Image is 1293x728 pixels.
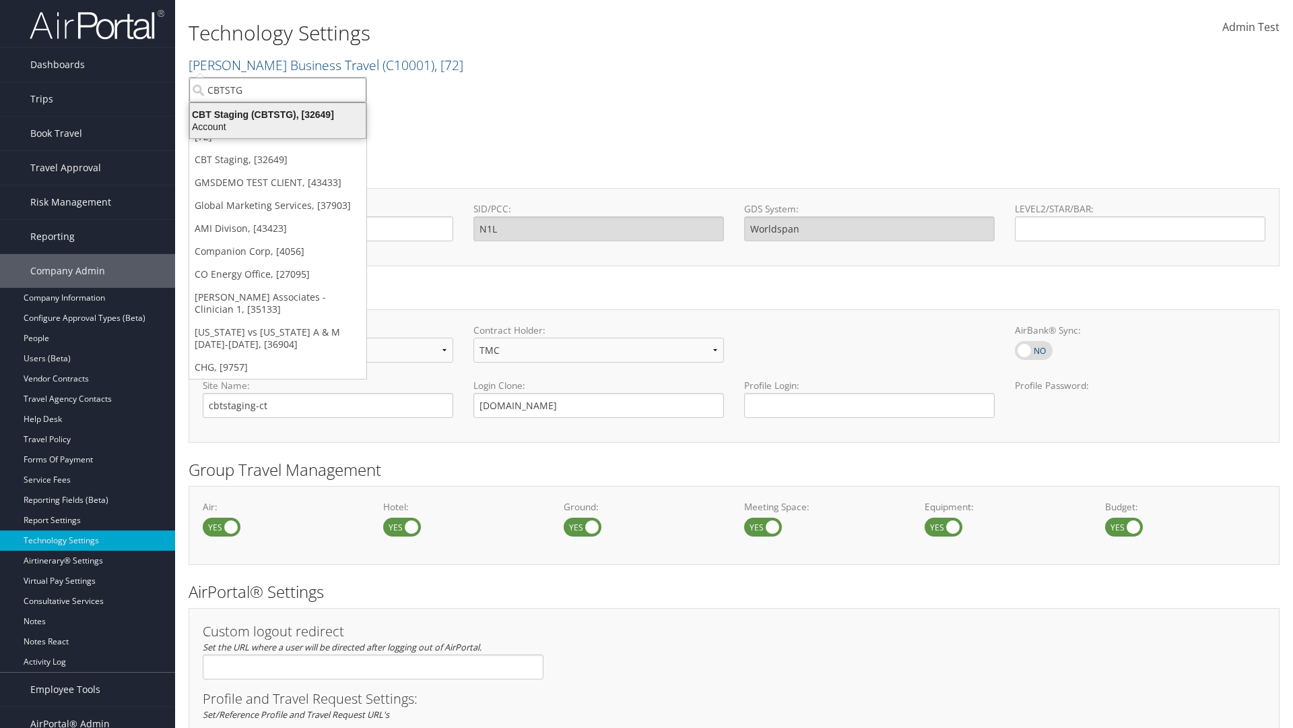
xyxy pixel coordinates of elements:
[189,160,1269,183] h2: GDS
[203,708,389,721] em: Set/Reference Profile and Travel Request URL's
[30,117,82,150] span: Book Travel
[744,379,995,417] label: Profile Login:
[189,458,1280,481] h2: Group Travel Management
[189,148,366,171] a: CBT Staging, [32649]
[203,625,543,638] h3: Custom logout redirect
[925,500,1085,514] label: Equipment:
[30,151,101,185] span: Travel Approval
[473,202,724,216] label: SID/PCC:
[30,48,85,82] span: Dashboards
[203,641,482,653] em: Set the URL where a user will be directed after logging out of AirPortal.
[1015,379,1265,417] label: Profile Password:
[473,324,724,337] label: Contract Holder:
[189,580,1280,603] h2: AirPortal® Settings
[30,673,100,706] span: Employee Tools
[189,240,366,263] a: Companion Corp, [4056]
[30,254,105,288] span: Company Admin
[383,500,543,514] label: Hotel:
[182,121,374,133] div: Account
[473,379,724,392] label: Login Clone:
[1222,20,1280,34] span: Admin Test
[1015,341,1053,360] label: AirBank® Sync
[434,56,463,74] span: , [ 72 ]
[30,185,111,219] span: Risk Management
[383,56,434,74] span: ( C10001 )
[203,379,453,392] label: Site Name:
[30,220,75,253] span: Reporting
[30,82,53,116] span: Trips
[189,321,366,356] a: [US_STATE] vs [US_STATE] A & M [DATE]-[DATE], [36904]
[1015,202,1265,216] label: LEVEL2/STAR/BAR:
[30,9,164,40] img: airportal-logo.png
[203,500,363,514] label: Air:
[189,263,366,286] a: CO Energy Office, [27095]
[189,171,366,194] a: GMSDEMO TEST CLIENT, [43433]
[744,393,995,418] input: Profile Login:
[744,202,995,216] label: GDS System:
[189,19,916,47] h1: Technology Settings
[1015,324,1265,337] label: AirBank® Sync:
[189,356,366,379] a: CHG, [9757]
[189,78,366,102] input: Search Accounts
[1105,500,1265,514] label: Budget:
[1222,7,1280,49] a: Admin Test
[203,692,1265,706] h3: Profile and Travel Request Settings:
[182,109,374,121] div: CBT Staging (CBTSTG), [32649]
[189,56,463,74] a: [PERSON_NAME] Business Travel
[189,282,1280,305] h2: Online Booking Tool
[189,217,366,240] a: AMI Divison, [43423]
[189,286,366,321] a: [PERSON_NAME] Associates - Clinician 1, [35133]
[744,500,904,514] label: Meeting Space:
[564,500,724,514] label: Ground:
[189,194,366,217] a: Global Marketing Services, [37903]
